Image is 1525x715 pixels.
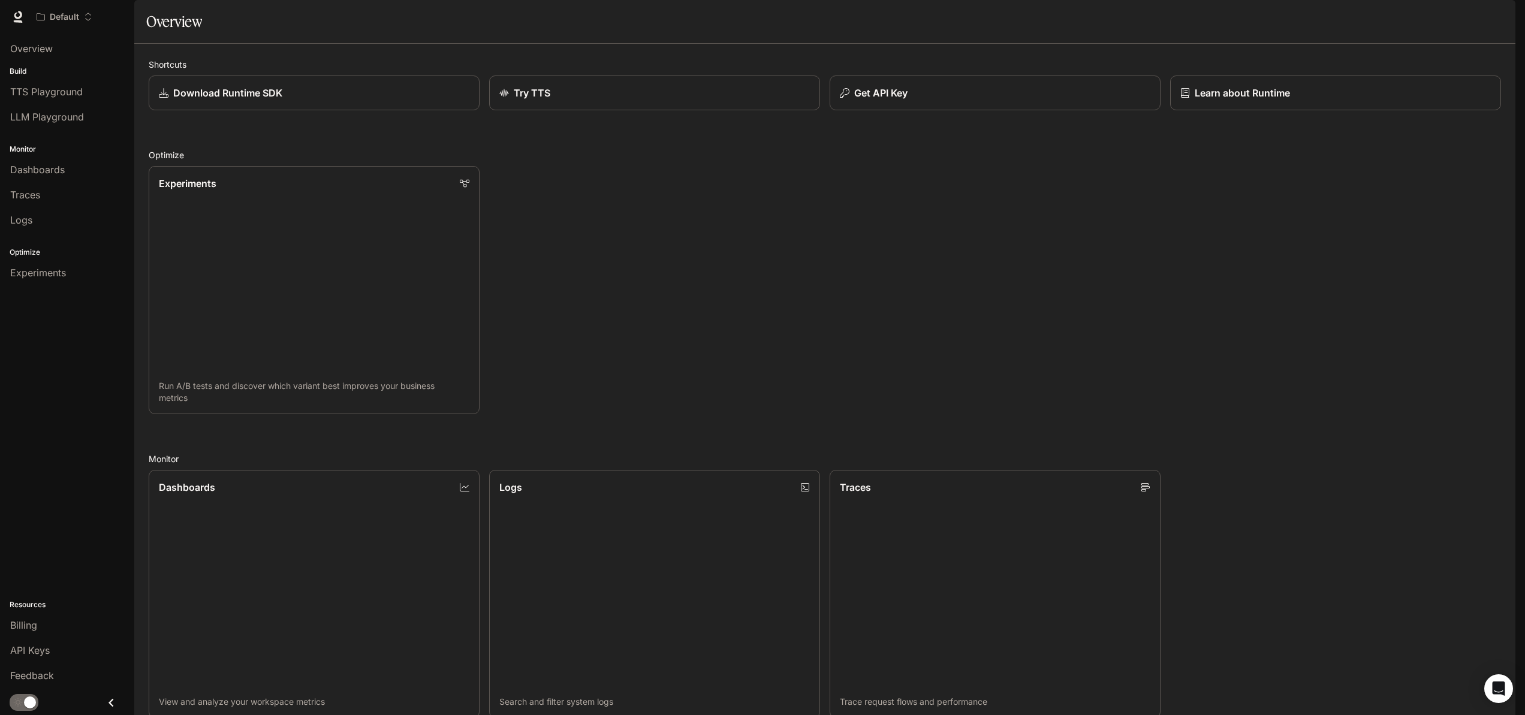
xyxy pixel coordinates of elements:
[830,76,1161,110] button: Get API Key
[159,480,215,494] p: Dashboards
[149,58,1501,71] h2: Shortcuts
[159,176,216,191] p: Experiments
[149,452,1501,465] h2: Monitor
[1195,86,1290,100] p: Learn about Runtime
[499,480,522,494] p: Logs
[489,76,820,110] a: Try TTS
[149,149,1501,161] h2: Optimize
[1170,76,1501,110] a: Learn about Runtime
[50,12,79,22] p: Default
[159,380,469,404] p: Run A/B tests and discover which variant best improves your business metrics
[149,76,480,110] a: Download Runtime SDK
[173,86,282,100] p: Download Runtime SDK
[146,10,202,34] h1: Overview
[149,166,480,414] a: ExperimentsRun A/B tests and discover which variant best improves your business metrics
[499,696,810,708] p: Search and filter system logs
[159,696,469,708] p: View and analyze your workspace metrics
[854,86,908,100] p: Get API Key
[31,5,98,29] button: Open workspace menu
[840,480,871,494] p: Traces
[1484,674,1513,703] div: Open Intercom Messenger
[840,696,1150,708] p: Trace request flows and performance
[514,86,550,100] p: Try TTS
